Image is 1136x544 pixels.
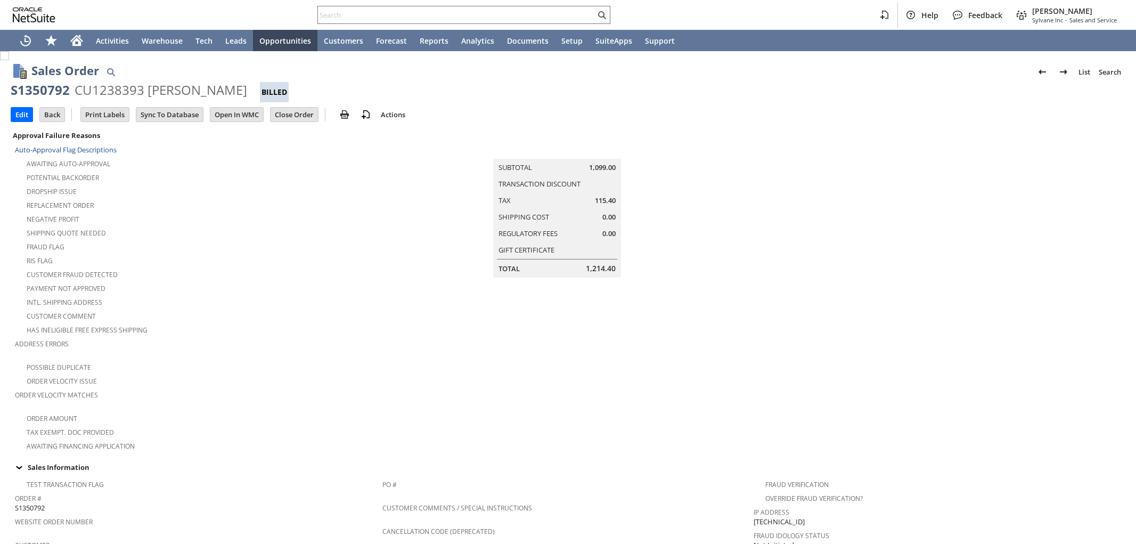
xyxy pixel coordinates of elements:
svg: Search [595,9,608,21]
a: Customer Comments / Special Instructions [382,504,532,513]
a: Address Errors [15,339,69,348]
a: Test Transaction Flag [27,480,104,489]
a: Actions [377,110,410,119]
a: Override Fraud Verification? [765,494,863,503]
a: Auto-Approval Flag Descriptions [15,145,117,155]
a: Tax [498,196,511,205]
a: Regulatory Fees [498,229,558,238]
svg: Recent Records [19,34,32,47]
span: Analytics [461,36,494,46]
input: Close Order [271,108,318,121]
span: Support [645,36,675,46]
img: Next [1057,66,1070,78]
a: Cancellation Code (deprecated) [382,527,495,536]
img: Quick Find [104,66,117,78]
a: Recent Records [13,30,38,51]
span: - [1065,16,1067,24]
img: Previous [1036,66,1049,78]
svg: Home [70,34,83,47]
a: Forecast [370,30,413,51]
span: Documents [507,36,549,46]
span: [PERSON_NAME] [1032,6,1117,16]
a: Setup [555,30,589,51]
span: Feedback [968,10,1002,20]
input: Sync To Database [136,108,203,121]
input: Print Labels [81,108,129,121]
a: Potential Backorder [27,173,99,182]
a: Awaiting Financing Application [27,442,135,451]
input: Search [318,9,595,21]
a: Order Velocity Issue [27,377,97,386]
input: Open In WMC [210,108,263,121]
div: Shortcuts [38,30,64,51]
span: Warehouse [142,36,183,46]
span: Forecast [376,36,407,46]
a: IP Address [754,508,789,517]
a: Customer Fraud Detected [27,270,118,279]
a: Transaction Discount [498,179,581,189]
caption: Summary [493,142,621,159]
a: Leads [219,30,253,51]
input: Edit [11,108,32,121]
a: Customer Comment [27,312,96,321]
span: Help [921,10,938,20]
span: Tech [195,36,213,46]
a: Gift Certificate [498,245,554,255]
a: Tax Exempt. Doc Provided [27,428,114,437]
span: Reports [420,36,448,46]
a: Website Order Number [15,517,93,526]
a: Replacement Order [27,201,94,210]
a: Dropship Issue [27,187,77,196]
td: Sales Information [11,460,1125,474]
a: Support [639,30,681,51]
div: Sales Information [11,460,1121,474]
span: [TECHNICAL_ID] [754,517,805,527]
a: Reports [413,30,455,51]
a: Analytics [455,30,501,51]
a: Activities [89,30,135,51]
a: Documents [501,30,555,51]
a: Fraud Verification [765,480,829,489]
input: Back [40,108,64,121]
svg: logo [13,7,55,22]
a: Home [64,30,89,51]
span: S1350792 [15,503,45,513]
a: Order Velocity Matches [15,391,98,400]
span: Customers [324,36,363,46]
span: Sylvane Inc [1032,16,1063,24]
h1: Sales Order [31,62,99,79]
a: Fraud Idology Status [754,531,829,540]
a: Possible Duplicate [27,363,91,372]
span: Opportunities [259,36,311,46]
a: Awaiting Auto-Approval [27,159,110,168]
a: SuiteApps [589,30,639,51]
img: add-record.svg [359,108,372,121]
a: Order # [15,494,42,503]
a: Tech [189,30,219,51]
span: 0.00 [602,212,616,222]
a: RIS flag [27,256,53,265]
a: List [1074,63,1094,80]
img: print.svg [338,108,351,121]
span: 0.00 [602,229,616,239]
span: SuiteApps [595,36,632,46]
span: Setup [561,36,583,46]
a: Warehouse [135,30,189,51]
a: Has Ineligible Free Express Shipping [27,326,148,335]
span: Leads [225,36,247,46]
a: Customers [317,30,370,51]
span: 115.40 [595,196,616,206]
a: Subtotal [498,163,532,172]
a: Order Amount [27,414,77,423]
a: Intl. Shipping Address [27,298,102,307]
div: Approval Failure Reasons [11,128,378,142]
a: Total [498,264,520,273]
a: Opportunities [253,30,317,51]
span: 1,214.40 [586,263,616,274]
div: S1350792 [11,82,70,99]
a: Shipping Cost [498,212,549,222]
a: Negative Profit [27,215,79,224]
a: Payment not approved [27,284,105,293]
span: Activities [96,36,129,46]
div: Billed [260,82,289,102]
